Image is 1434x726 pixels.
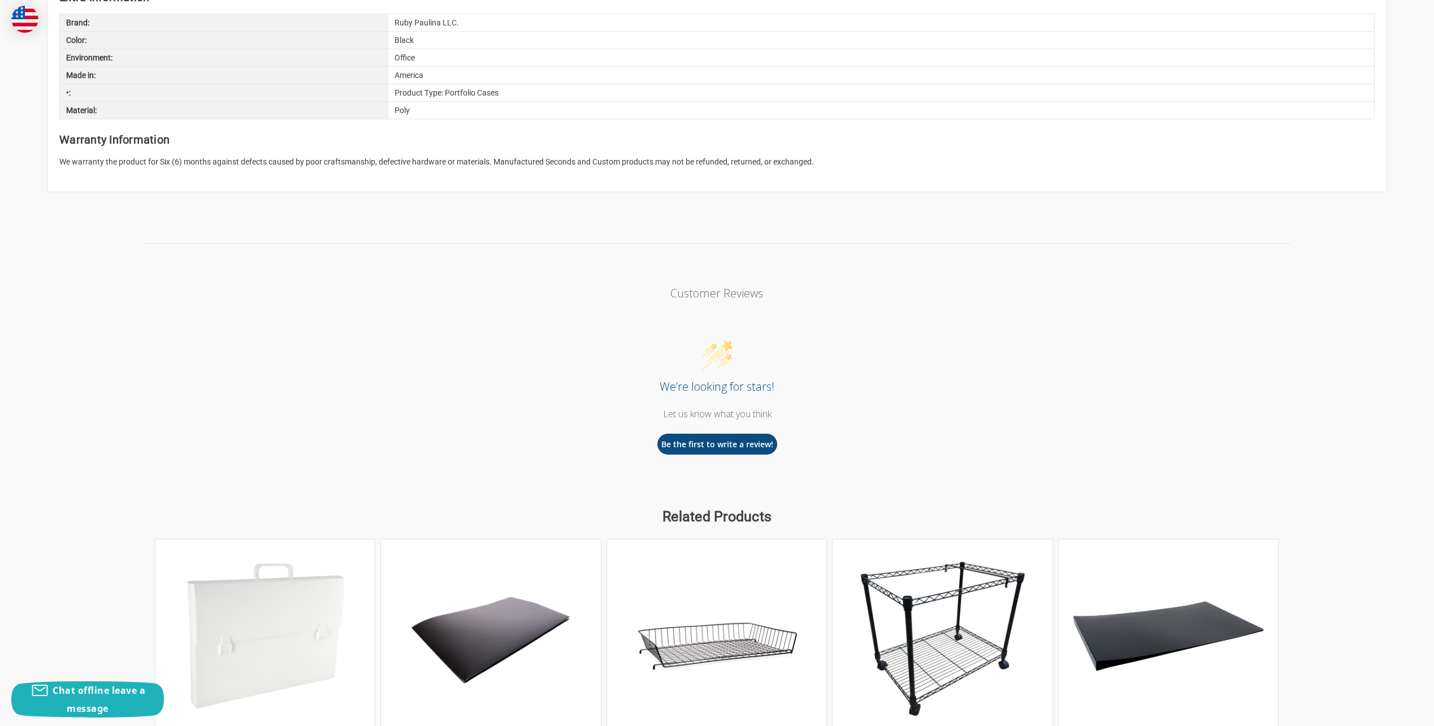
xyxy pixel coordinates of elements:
div: Material: [60,102,388,119]
img: 11x17 Wire Basket Desk Tray Black [619,551,815,721]
h2: Related Products [47,506,1387,528]
div: Black [388,32,1374,49]
button: Chat offline leave a message [11,681,164,718]
button: Be the first to write a review! [657,434,777,455]
img: duty and tax information for United States [11,6,38,33]
div: We’re looking for stars! [144,379,1291,394]
div: Office [388,49,1374,66]
img: 11x17 Presentation Pocket Folder (Black) [393,551,589,721]
h2: Warranty Information [59,131,1375,148]
div: Made in: [60,67,388,84]
p: We warranty the product for Six (6) months against defects caused by poor craftsmanship, defectiv... [59,156,1375,168]
div: Color: [60,32,388,49]
span: Chat offline leave a message [53,684,145,715]
div: •: [60,84,388,101]
img: 11x17 Black Wire Frame File Cart [844,551,1041,721]
p: Customer Reviews [430,286,1004,301]
img: 11x17 Portfolio Case (White) [167,551,363,721]
div: Poly [388,102,1374,119]
div: Ruby Paulina LLC. [388,14,1374,31]
img: 11x17 Poly Pressboard Panels Featuring an 8" Hinge Clip | Black | Includes 2 Binders [1071,599,1267,673]
div: Let us know what you think [144,408,1291,420]
div: Product Type: Portfolio Cases [388,84,1374,101]
div: America [388,67,1374,84]
div: Brand: [60,14,388,31]
a: 11x17 Poly Pressboard Panels Featuring an 8" Hinge Clip | Black | Includes 2 Binders [1071,551,1267,721]
div: Environment: [60,49,388,66]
